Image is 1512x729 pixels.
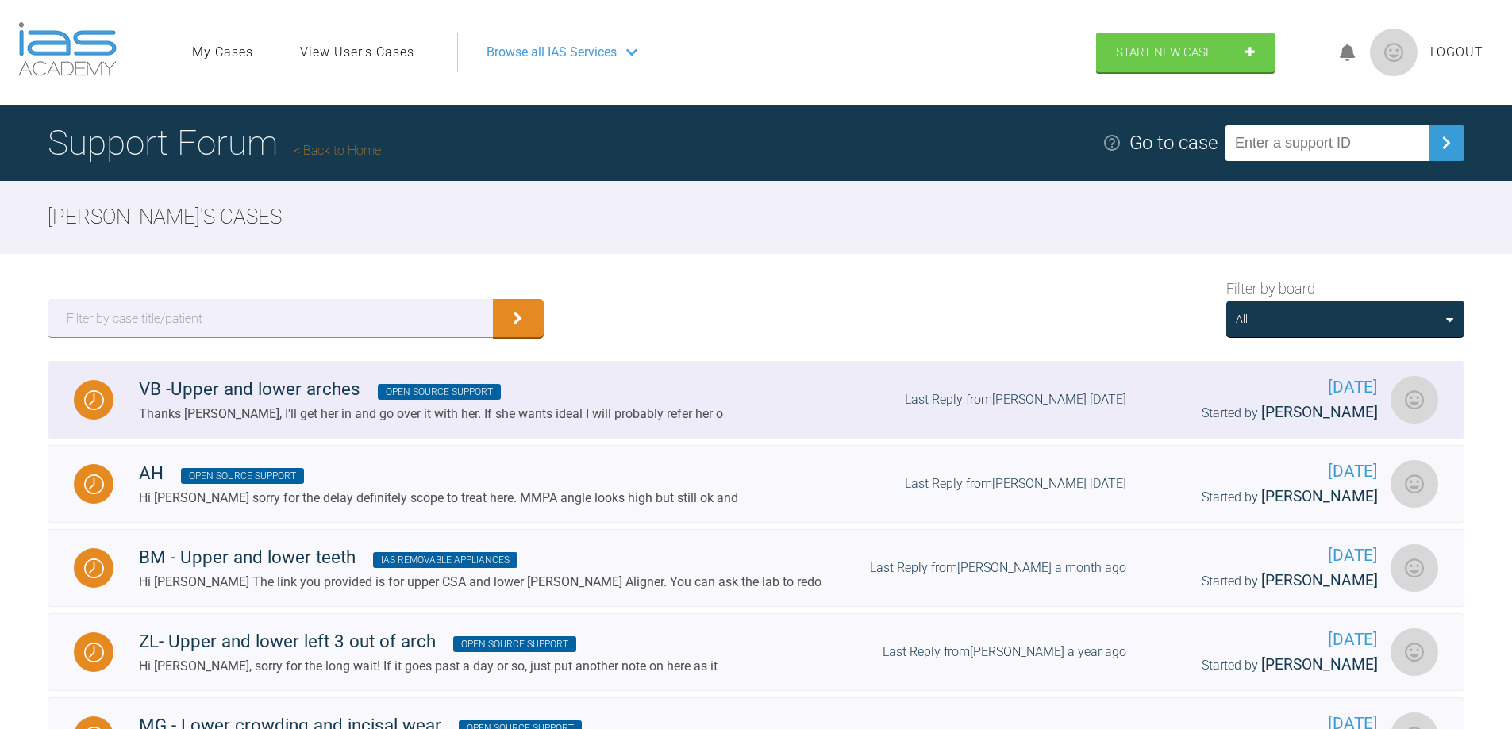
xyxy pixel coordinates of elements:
[139,543,821,572] div: BM - Upper and lower teeth
[84,558,104,578] img: Waiting
[378,384,501,400] span: Open Source Support
[1391,544,1438,592] img: neil noronha
[1178,374,1378,401] span: [DATE]
[1226,278,1315,301] span: Filter by board
[1433,130,1459,155] img: chevronRight.28bd32b0.svg
[300,42,414,63] a: View User's Cases
[84,643,104,662] img: Waiting
[1430,42,1483,63] a: Logout
[1178,401,1378,425] div: Started by
[1261,571,1378,589] span: [PERSON_NAME]
[905,389,1126,410] div: Last Reply from [PERSON_NAME] [DATE]
[905,474,1126,494] div: Last Reply from [PERSON_NAME] [DATE]
[1178,653,1378,677] div: Started by
[181,468,304,484] span: Open Source Support
[48,361,1464,439] a: WaitingVB -Upper and lower arches Open Source SupportThanks [PERSON_NAME], I'll get her in and go...
[1391,628,1438,676] img: neil noronha
[139,404,723,424] div: Thanks [PERSON_NAME], I'll get her in and go over it with her. If she wants ideal I will probably...
[139,627,718,656] div: ZL- Upper and lower left 3 out of arch
[192,42,253,63] a: My Cases
[1261,655,1378,673] span: [PERSON_NAME]
[294,143,381,158] a: Back to Home
[1261,487,1378,505] span: [PERSON_NAME]
[1370,29,1418,76] img: profile.png
[84,474,104,494] img: Waiting
[48,613,1464,691] a: WaitingZL- Upper and lower left 3 out of arch Open Source SupportHi [PERSON_NAME], sorry for the ...
[48,529,1464,607] a: WaitingBM - Upper and lower teeth IAS Removable AppliancesHi [PERSON_NAME] The link you provided ...
[1261,403,1378,421] span: [PERSON_NAME]
[1116,45,1213,59] span: Start New Case
[48,445,1464,523] a: WaitingAH Open Source SupportHi [PERSON_NAME] sorry for the delay definitely scope to treat here....
[1178,485,1378,509] div: Started by
[1391,460,1438,508] img: neil noronha
[1178,543,1378,569] span: [DATE]
[1178,569,1378,593] div: Started by
[1236,310,1248,328] div: All
[1102,133,1121,152] img: help.e70b9f3d.svg
[870,558,1126,578] div: Last Reply from [PERSON_NAME] a month ago
[487,42,617,63] span: Browse all IAS Services
[1096,33,1275,72] a: Start New Case
[84,390,104,410] img: Waiting
[1178,627,1378,653] span: [DATE]
[139,375,723,404] div: VB -Upper and lower arches
[48,299,493,337] input: Filter by case title/patient
[139,459,738,488] div: AH
[1391,376,1438,424] img: neil noronha
[883,642,1126,662] div: Last Reply from [PERSON_NAME] a year ago
[373,552,517,568] span: IAS Removable Appliances
[18,22,117,76] img: logo-light.3e3ef733.png
[1129,128,1218,158] div: Go to case
[139,656,718,677] div: Hi [PERSON_NAME], sorry for the long wait! If it goes past a day or so, just put another note on ...
[139,488,738,508] div: Hi [PERSON_NAME] sorry for the delay definitely scope to treat here. MMPA angle looks high but st...
[1225,125,1429,161] input: Enter a support ID
[453,636,576,652] span: Open Source Support
[139,572,821,593] div: Hi [PERSON_NAME] The link you provided is for upper CSA and lower [PERSON_NAME] Aligner. You can ...
[1178,459,1378,485] span: [DATE]
[48,115,381,171] h1: Support Forum
[48,201,1464,234] h2: [PERSON_NAME] 's Cases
